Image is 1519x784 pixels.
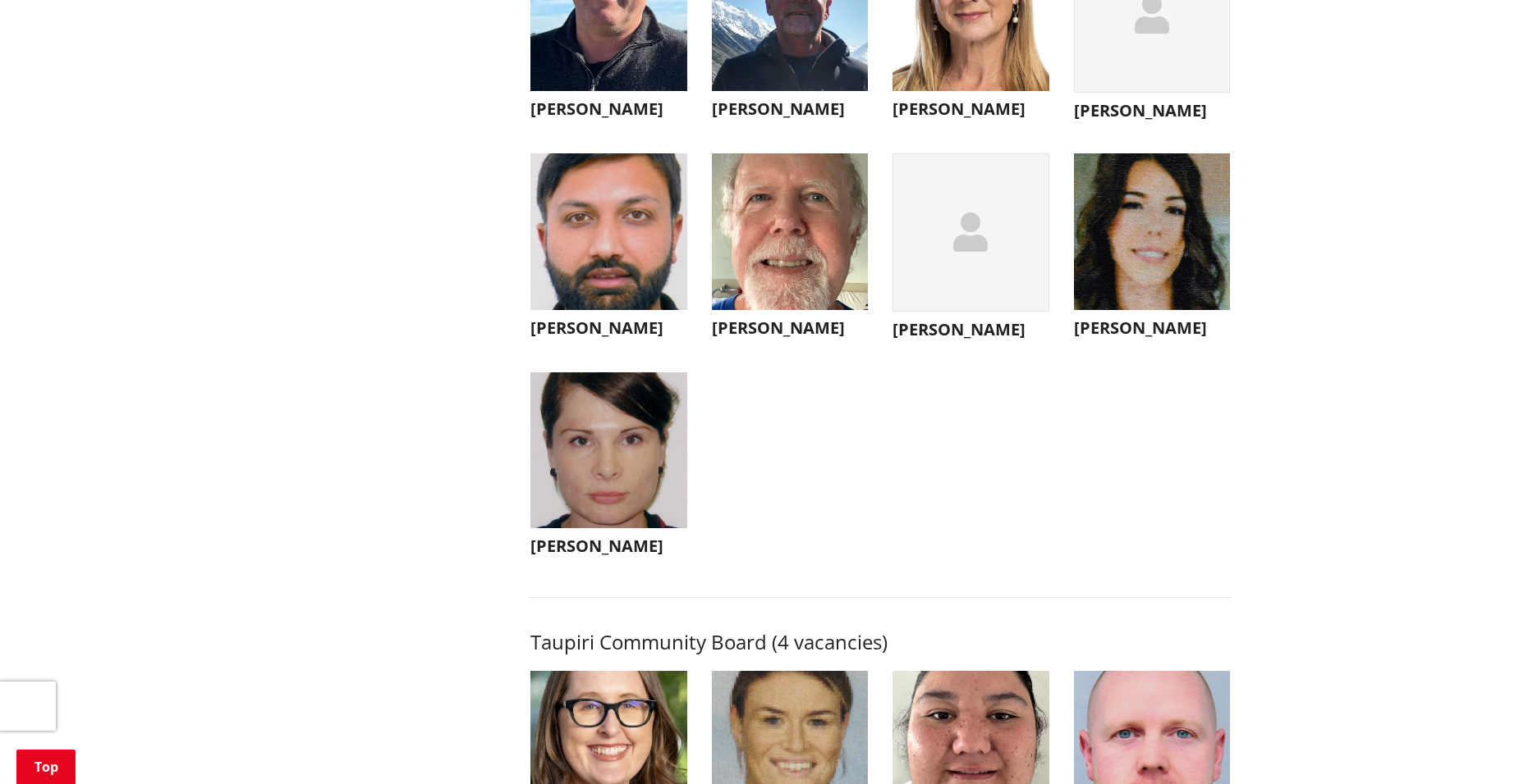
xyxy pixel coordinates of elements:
[712,318,869,338] h3: [PERSON_NAME]
[530,153,687,346] button: [PERSON_NAME]
[530,372,687,529] img: WO-B-RG__HUNTER_J__2Abig
[530,536,687,556] h3: [PERSON_NAME]
[530,631,1230,654] h3: Taupiri Community Board (4 vacancies)
[1443,715,1503,774] iframe: Messenger Launcher
[712,99,869,119] h3: [PERSON_NAME]
[893,320,1049,340] h3: [PERSON_NAME]
[16,750,76,784] a: Top
[712,153,869,310] img: WO-B-RG__HAMPTON_P__geqQF
[893,99,1049,119] h3: [PERSON_NAME]
[1074,153,1231,310] img: WO-B-RG__DELLER_E__QEKNW
[1074,153,1231,346] button: [PERSON_NAME]
[530,372,687,565] button: [PERSON_NAME]
[1074,318,1231,338] h3: [PERSON_NAME]
[530,153,687,310] img: WO-B-RG__BAINS_S__wDBy3
[712,153,869,346] button: [PERSON_NAME]
[530,318,687,338] h3: [PERSON_NAME]
[530,99,687,119] h3: [PERSON_NAME]
[1074,101,1231,121] h3: [PERSON_NAME]
[893,153,1049,348] button: [PERSON_NAME]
